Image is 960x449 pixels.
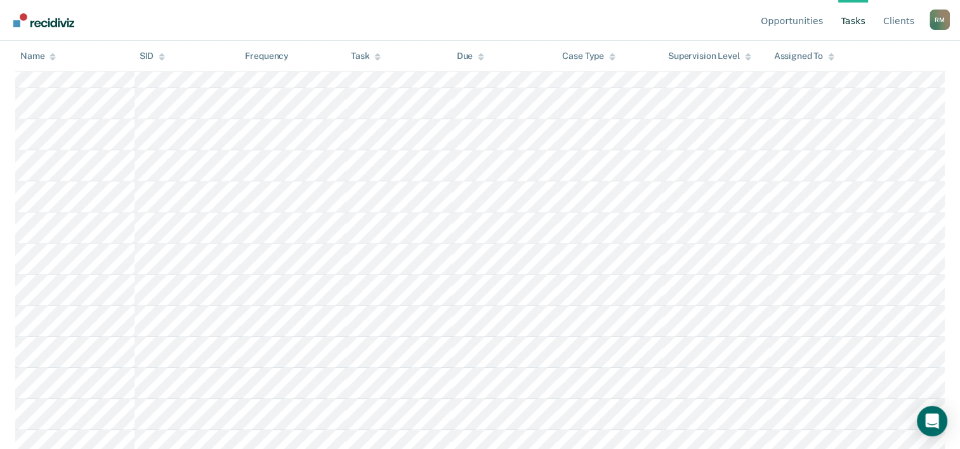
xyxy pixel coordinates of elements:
[140,51,166,62] div: SID
[562,51,615,62] div: Case Type
[245,51,289,62] div: Frequency
[20,51,56,62] div: Name
[774,51,834,62] div: Assigned To
[930,10,950,30] button: Profile dropdown button
[917,406,947,436] div: Open Intercom Messenger
[930,10,950,30] div: R M
[13,13,74,27] img: Recidiviz
[668,51,751,62] div: Supervision Level
[351,51,381,62] div: Task
[457,51,485,62] div: Due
